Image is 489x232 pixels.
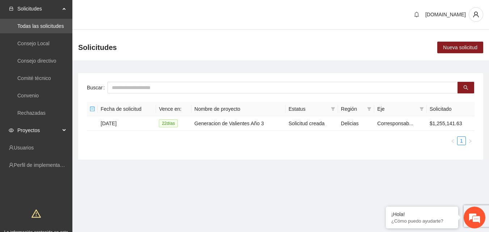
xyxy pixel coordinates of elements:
th: Fecha de solicitud [98,102,156,116]
a: Rechazadas [17,110,46,116]
span: 22 día s [159,119,178,127]
a: Comité técnico [17,75,51,81]
span: filter [366,104,373,114]
th: Solicitado [427,102,475,116]
span: Solicitudes [17,1,60,16]
span: filter [420,107,424,111]
span: search [463,85,468,91]
p: ¿Cómo puedo ayudarte? [391,218,453,224]
span: bell [411,12,422,17]
li: Previous Page [448,136,457,145]
button: search [458,82,474,93]
th: Nombre de proyecto [191,102,286,116]
button: left [448,136,457,145]
td: Generacion de Valientes Año 3 [191,116,286,131]
span: right [468,139,472,143]
span: minus-square [90,106,95,111]
span: Corresponsab... [377,121,413,126]
a: Consejo Local [17,41,50,46]
div: ¡Hola! [391,211,453,217]
li: Next Page [466,136,475,145]
span: warning [31,209,41,218]
a: Usuarios [14,145,34,151]
button: bell [411,9,422,20]
a: 1 [458,137,465,145]
span: user [469,11,483,18]
span: Proyectos [17,123,60,138]
span: eye [9,128,14,133]
a: Consejo directivo [17,58,56,64]
span: inbox [9,6,14,11]
span: left [451,139,455,143]
a: Convenio [17,93,39,98]
td: [DATE] [98,116,156,131]
span: Eje [377,105,417,113]
span: Nueva solicitud [443,43,477,51]
a: Todas las solicitudes [17,23,64,29]
button: right [466,136,475,145]
a: Perfil de implementadora [14,162,70,168]
td: $1,255,141.63 [427,116,475,131]
span: [DOMAIN_NAME] [425,12,466,17]
td: Delicias [338,116,375,131]
span: filter [331,107,335,111]
span: Región [341,105,364,113]
span: filter [329,104,337,114]
span: filter [418,104,425,114]
td: Solicitud creada [286,116,338,131]
span: filter [367,107,371,111]
li: 1 [457,136,466,145]
button: user [469,7,483,22]
span: Solicitudes [78,42,117,53]
button: Nueva solicitud [437,42,483,53]
span: Estatus [288,105,328,113]
th: Vence en: [156,102,191,116]
label: Buscar [87,82,108,93]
